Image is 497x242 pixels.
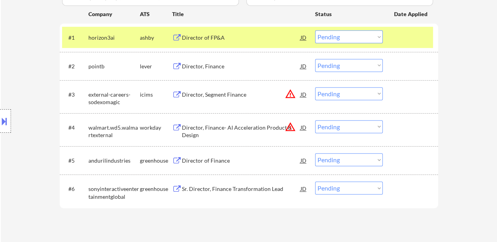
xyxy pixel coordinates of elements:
div: Sr. Director, Finance Transformation Lead [182,185,301,193]
div: JD [300,181,308,196]
div: horizon3ai [88,34,140,42]
div: icims [140,91,172,99]
div: Director, Finance- AI Acceleration Product & Design [182,124,301,139]
div: greenhouse [140,157,172,165]
div: workday [140,124,172,132]
div: Director, Segment Finance [182,91,301,99]
div: Date Applied [394,10,429,18]
div: Title [172,10,308,18]
div: #1 [68,34,82,42]
div: JD [300,120,308,134]
div: Status [315,7,383,21]
div: JD [300,153,308,167]
div: greenhouse [140,185,172,193]
div: JD [300,59,308,73]
div: lever [140,62,172,70]
div: Director of Finance [182,157,301,165]
div: Director of FP&A [182,34,301,42]
div: JD [300,87,308,101]
div: Director, Finance [182,62,301,70]
button: warning_amber [285,88,296,99]
div: ashby [140,34,172,42]
div: Company [88,10,140,18]
div: ATS [140,10,172,18]
div: JD [300,30,308,44]
button: warning_amber [285,121,296,132]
